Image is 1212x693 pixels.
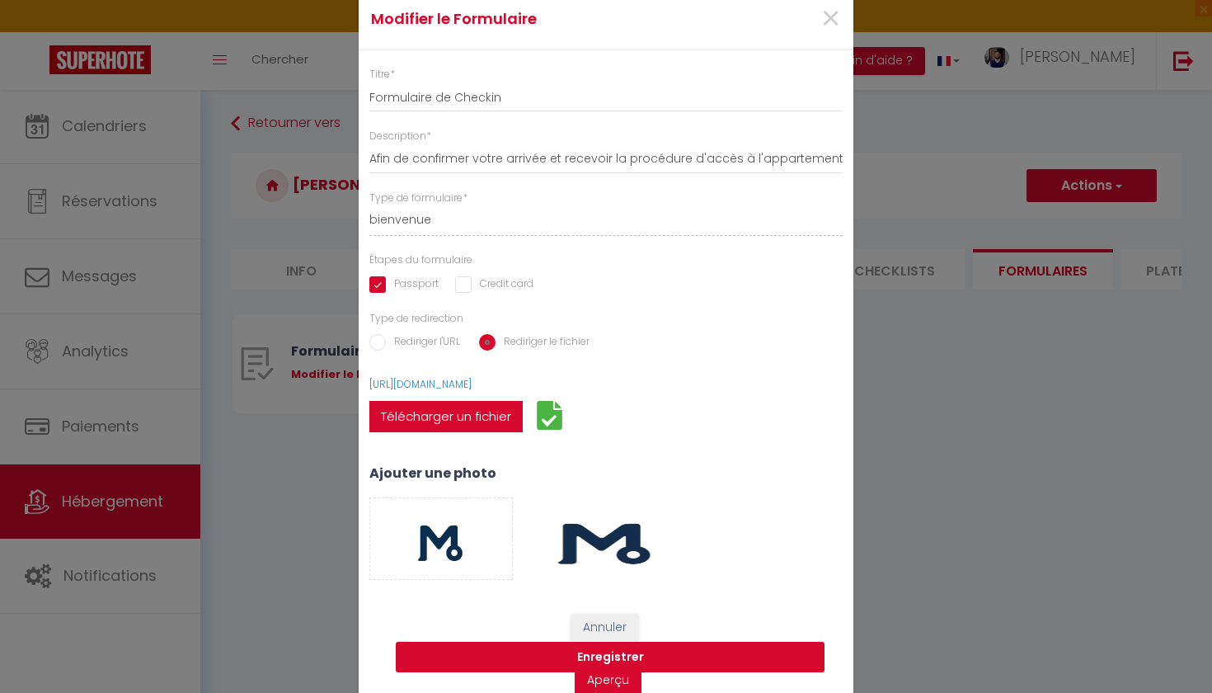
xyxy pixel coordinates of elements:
[369,465,843,481] h3: Ajouter une photo
[371,7,677,31] h4: Modifier le Formulaire
[396,642,824,673] button: Enregistrer
[369,377,472,391] a: [URL][DOMAIN_NAME]
[386,334,460,352] label: Rediriger l'URL
[369,401,523,432] label: Télécharger un fichier
[369,252,472,268] label: Étapes du formulaire
[571,614,639,642] button: Annuler
[820,2,841,37] button: Close
[369,67,395,82] label: Titre
[496,334,590,352] label: Rediriger le fichier
[369,191,467,206] label: Type de formulaire
[369,129,431,144] label: Description
[369,311,463,327] label: Type de redirection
